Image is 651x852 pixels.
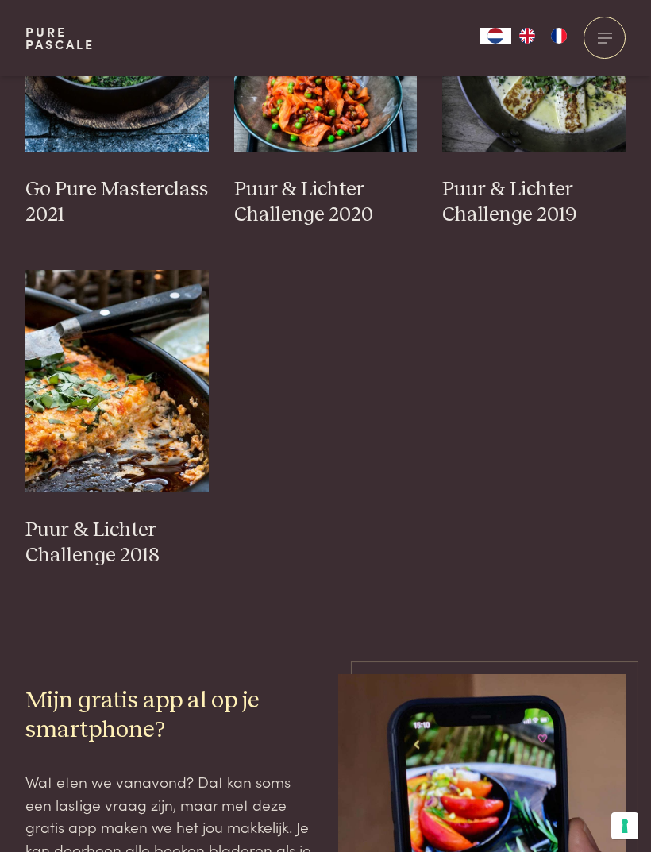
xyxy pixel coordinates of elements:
a: FR [543,28,575,44]
h3: Puur & Lichter Challenge 2018 [25,518,209,569]
a: NL [480,28,511,44]
div: Language [480,28,511,44]
aside: Language selected: Nederlands [480,28,575,44]
h3: Puur & Lichter Challenge 2020 [234,177,418,228]
button: Uw voorkeuren voor toestemming voor trackingtechnologieën [611,812,638,839]
h3: Go Pure Masterclass 2021 [25,177,209,228]
a: Puur &#038; Lichter Challenge 2018 Puur & Lichter Challenge 2018 [25,270,209,569]
a: EN [511,28,543,44]
ul: Language list [511,28,575,44]
h2: Mijn gratis app al op je smartphone? [25,686,313,745]
h3: Puur & Lichter Challenge 2019 [442,177,626,228]
img: Puur &#038; Lichter Challenge 2018 [25,270,209,492]
a: PurePascale [25,25,94,51]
